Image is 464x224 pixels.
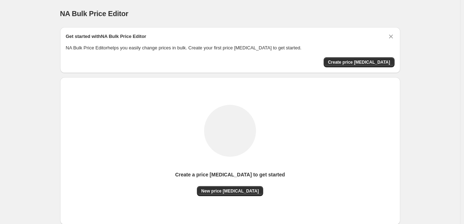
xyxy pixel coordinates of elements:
[324,57,395,67] button: Create price change job
[66,33,146,40] h2: Get started with NA Bulk Price Editor
[197,186,263,196] button: New price [MEDICAL_DATA]
[328,59,390,65] span: Create price [MEDICAL_DATA]
[201,188,259,194] span: New price [MEDICAL_DATA]
[60,10,129,18] span: NA Bulk Price Editor
[175,171,285,178] p: Create a price [MEDICAL_DATA] to get started
[66,44,395,52] p: NA Bulk Price Editor helps you easily change prices in bulk. Create your first price [MEDICAL_DAT...
[387,33,395,40] button: Dismiss card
